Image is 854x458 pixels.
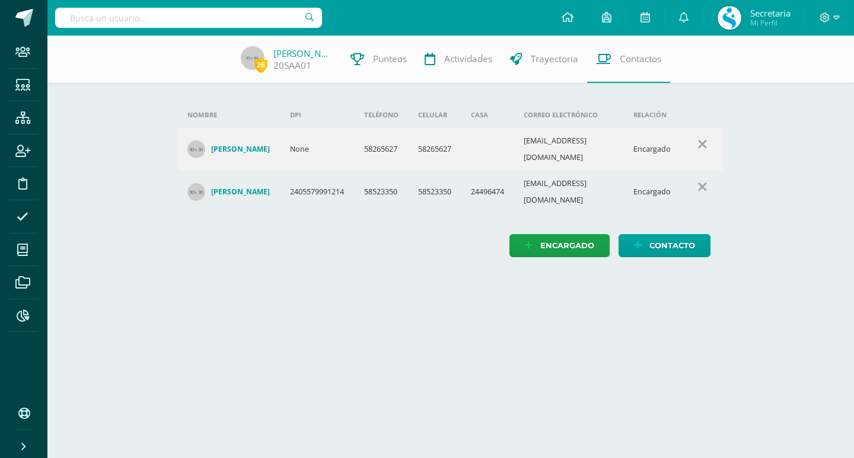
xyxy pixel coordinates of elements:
[281,102,355,128] th: DPI
[587,36,670,83] a: Contactos
[501,36,587,83] a: Trayectoria
[409,171,461,213] td: 58523350
[355,171,409,213] td: 58523350
[514,102,624,128] th: Correo electrónico
[187,183,205,201] img: 30x30
[620,53,661,65] span: Contactos
[342,36,416,83] a: Punteos
[509,234,610,257] a: Encargado
[281,171,355,213] td: 2405579991214
[718,6,741,30] img: 7ca4a2cca2c7d0437e787d4b01e06a03.png
[241,46,265,70] img: 45x45
[373,53,407,65] span: Punteos
[273,59,311,72] a: 20SAA01
[281,128,355,171] td: None
[649,235,695,257] span: Contacto
[461,102,514,128] th: Casa
[540,235,594,257] span: Encargado
[187,183,271,201] a: [PERSON_NAME]
[624,128,681,171] td: Encargado
[444,53,492,65] span: Actividades
[624,171,681,213] td: Encargado
[187,140,205,158] img: 30x30
[273,47,333,59] a: [PERSON_NAME]
[624,102,681,128] th: Relación
[750,18,791,28] span: Mi Perfil
[355,102,409,128] th: Teléfono
[514,171,624,213] td: [EMAIL_ADDRESS][DOMAIN_NAME]
[187,140,271,158] a: [PERSON_NAME]
[178,102,281,128] th: Nombre
[416,36,501,83] a: Actividades
[55,8,322,28] input: Busca un usuario...
[531,53,578,65] span: Trayectoria
[750,7,791,19] span: Secretaria
[409,128,461,171] td: 58265627
[211,145,270,154] h4: [PERSON_NAME]
[619,234,710,257] a: Contacto
[211,187,270,197] h4: [PERSON_NAME]
[355,128,409,171] td: 58265627
[254,57,267,72] span: 26
[409,102,461,128] th: Celular
[514,128,624,171] td: [EMAIL_ADDRESS][DOMAIN_NAME]
[461,171,514,213] td: 24496474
